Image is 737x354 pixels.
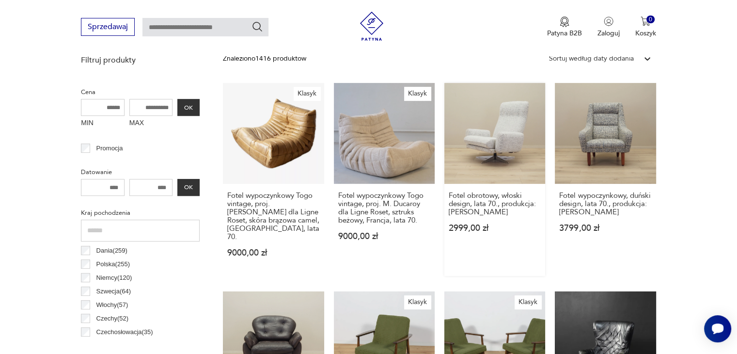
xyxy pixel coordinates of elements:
p: Promocja [96,143,123,154]
img: Patyna - sklep z meblami i dekoracjami vintage [357,12,386,41]
a: Fotel wypoczynkowy, duński design, lata 70., produkcja: DaniaFotel wypoczynkowy, duński design, l... [555,83,656,276]
p: Kraj pochodzenia [81,208,200,218]
p: Szwecja ( 64 ) [96,286,131,297]
label: MIN [81,116,125,131]
a: Fotel obrotowy, włoski design, lata 70., produkcja: WłochyFotel obrotowy, włoski design, lata 70.... [444,83,545,276]
p: Polska ( 255 ) [96,259,130,270]
button: Patyna B2B [547,16,582,38]
p: Patyna B2B [547,29,582,38]
p: Niemcy ( 120 ) [96,273,132,283]
img: Ikona koszyka [641,16,650,26]
a: KlasykFotel wypoczynkowy Togo vintage, proj. M. Ducaroy dla Ligne Roset, skóra brązowa camel, Fra... [223,83,324,276]
h3: Fotel wypoczynkowy Togo vintage, proj. M. Ducaroy dla Ligne Roset, sztruks beżowy, Francja, lata 70. [338,192,430,225]
p: Zaloguj [597,29,620,38]
p: 2999,00 zł [449,224,541,232]
div: Sortuj według daty dodania [549,53,634,64]
h3: Fotel wypoczynkowy Togo vintage, proj. [PERSON_NAME] dla Ligne Roset, skóra brązowa camel, [GEOGR... [227,192,319,241]
p: Datowanie [81,167,200,177]
img: Ikonka użytkownika [604,16,613,26]
div: Znaleziono 1416 produktów [223,53,306,64]
button: OK [177,179,200,196]
p: Czechosłowacja ( 35 ) [96,327,153,338]
p: 9000,00 zł [338,232,430,241]
p: Czechy ( 52 ) [96,313,129,324]
h3: Fotel obrotowy, włoski design, lata 70., produkcja: [PERSON_NAME] [449,192,541,216]
div: 0 [646,16,655,24]
p: Dania ( 259 ) [96,245,127,256]
button: Zaloguj [597,16,620,38]
a: KlasykFotel wypoczynkowy Togo vintage, proj. M. Ducaroy dla Ligne Roset, sztruks beżowy, Francja,... [334,83,435,276]
button: Sprzedawaj [81,18,135,36]
a: Sprzedawaj [81,24,135,31]
button: 0Koszyk [635,16,656,38]
iframe: Smartsupp widget button [704,315,731,342]
button: OK [177,99,200,116]
p: Norwegia ( 25 ) [96,340,134,351]
label: MAX [129,116,173,131]
h3: Fotel wypoczynkowy, duński design, lata 70., produkcja: [PERSON_NAME] [559,192,651,216]
p: Cena [81,87,200,97]
img: Ikona medalu [560,16,569,27]
p: 3799,00 zł [559,224,651,232]
p: Włochy ( 57 ) [96,300,128,310]
a: Ikona medaluPatyna B2B [547,16,582,38]
button: Szukaj [251,21,263,32]
p: 9000,00 zł [227,249,319,257]
p: Filtruj produkty [81,55,200,65]
p: Koszyk [635,29,656,38]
